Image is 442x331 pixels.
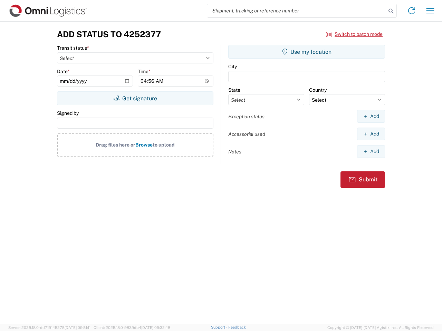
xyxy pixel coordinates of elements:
[228,149,241,155] label: Notes
[228,63,237,70] label: City
[357,110,385,123] button: Add
[57,110,79,116] label: Signed by
[94,325,170,330] span: Client: 2025.18.0-9839db4
[357,128,385,140] button: Add
[340,171,385,188] button: Submit
[57,91,213,105] button: Get signature
[357,145,385,158] button: Add
[309,87,327,93] label: Country
[65,325,90,330] span: [DATE] 09:51:11
[153,142,175,148] span: to upload
[57,68,70,74] label: Date
[138,68,151,74] label: Time
[211,325,228,329] a: Support
[96,142,135,148] span: Drag files here or
[228,325,246,329] a: Feedback
[326,29,383,40] button: Switch to batch mode
[141,325,170,330] span: [DATE] 09:32:48
[228,87,240,93] label: State
[57,29,161,39] h3: Add Status to 4252377
[207,4,386,17] input: Shipment, tracking or reference number
[228,131,265,137] label: Accessorial used
[228,113,265,120] label: Exception status
[8,325,90,330] span: Server: 2025.18.0-dd719145275
[57,45,89,51] label: Transit status
[228,45,385,59] button: Use my location
[135,142,153,148] span: Browse
[327,324,434,331] span: Copyright © [DATE]-[DATE] Agistix Inc., All Rights Reserved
